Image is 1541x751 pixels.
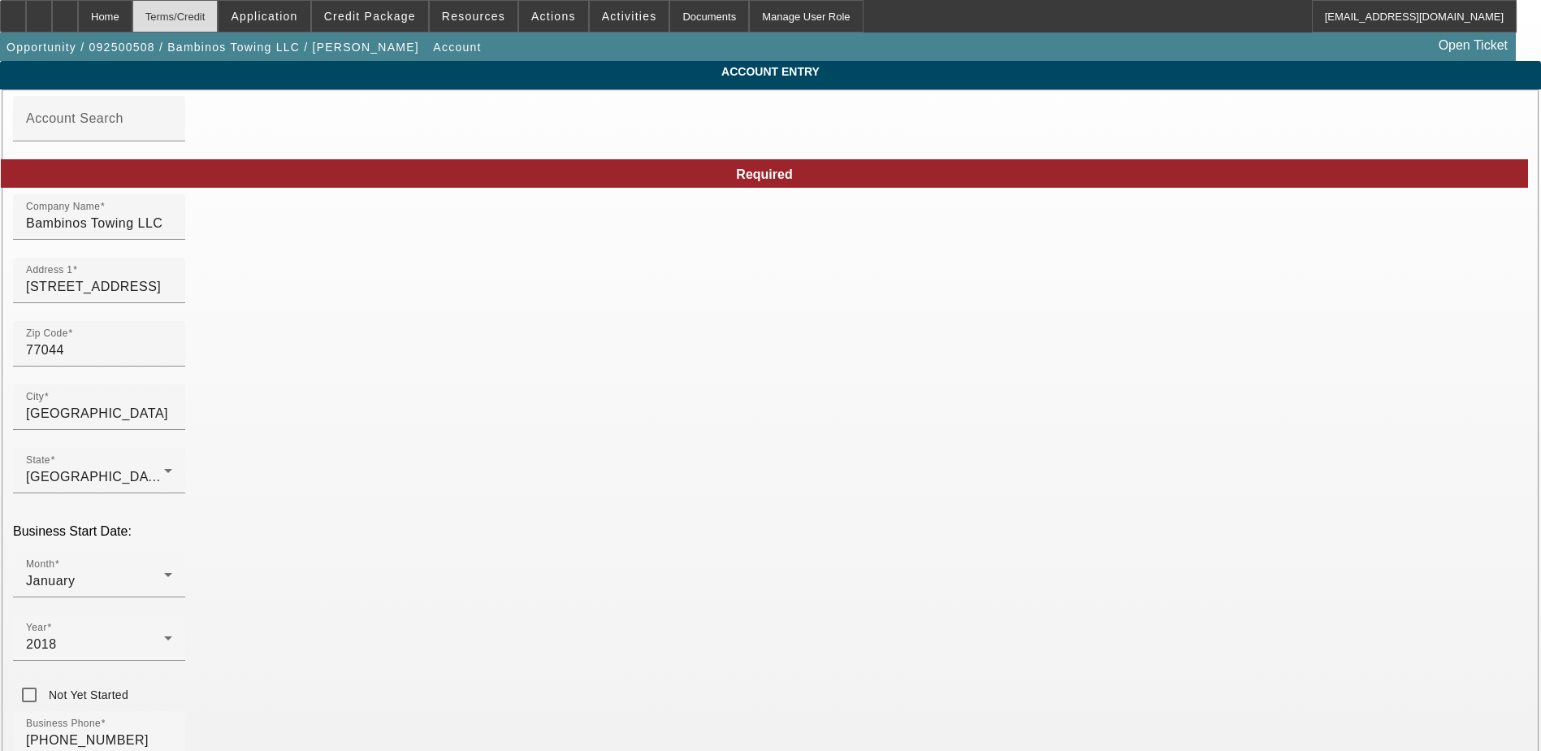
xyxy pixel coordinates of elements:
button: Activities [590,1,669,32]
mat-label: Year [26,623,47,633]
mat-label: City [26,392,44,402]
mat-label: State [26,455,50,466]
mat-label: Month [26,559,54,570]
span: Opportunity / 092500508 / Bambinos Towing LLC / [PERSON_NAME] [6,41,419,54]
span: 2018 [26,637,57,651]
mat-label: Zip Code [26,328,68,339]
span: Credit Package [324,10,416,23]
p: Business Start Date: [13,524,1528,539]
span: Account [433,41,481,54]
span: Activities [602,10,657,23]
span: Actions [531,10,576,23]
mat-label: Business Phone [26,718,101,729]
button: Resources [430,1,517,32]
span: Application [231,10,297,23]
span: Resources [442,10,505,23]
mat-label: Address 1 [26,265,72,276]
button: Account [429,33,485,62]
span: January [26,574,75,588]
button: Actions [519,1,588,32]
span: Account Entry [12,65,1529,78]
label: Not Yet Started [45,687,128,703]
button: Application [219,1,309,32]
mat-label: Account Search [26,111,123,125]
button: Credit Package [312,1,428,32]
a: Open Ticket [1432,32,1514,59]
span: [GEOGRAPHIC_DATA] [26,470,168,484]
span: Required [736,167,792,181]
mat-label: Company Name [26,202,100,212]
